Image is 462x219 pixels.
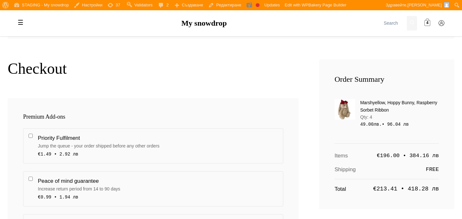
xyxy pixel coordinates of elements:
span: FREE [426,165,439,174]
div: Marshyellow, Hoppy Bunny, Raspberry Sorbet Ribbon [360,99,439,114]
span: €213.41 • 418.28 лв [373,184,439,194]
div: Peace of mind guarantee [38,177,278,185]
span: лв. [374,122,382,127]
input: Priority Fulfilment Jump the queue - your order shipped before any other orders €1.49 • 2.92 лв [29,134,33,138]
span: Shipping [335,165,356,174]
h3: Order Summary [335,75,439,84]
div: €1.49 • 2.92 лв [38,151,278,158]
h1: Checkout [8,59,299,78]
span: [PERSON_NAME] [407,3,442,7]
div: Focus keyphrase not set [256,3,260,7]
span: Items [335,151,348,160]
span: Total [335,185,346,193]
span: 4 [426,20,429,26]
input: Peace of mind guarantee Increase return period from 14 to 90 days €0.99 • 1.94 лв [29,177,33,181]
span: €196.00 • 384.16 лв [377,151,439,160]
input: Search [381,16,407,30]
span: 49.00 [360,122,382,127]
a: 4 [421,17,434,29]
div: Qty: 4 [360,114,439,121]
div: Increase return period from 14 to 90 days [38,185,278,192]
h3: Premium Add-ons [23,114,283,121]
div: €0.99 • 1.94 лв [38,194,278,201]
label: Toggle mobile menu [14,16,27,29]
div: • 96.04 лв [360,121,439,128]
a: My snowdrop [181,19,227,27]
div: Jump the queue - your order shipped before any other orders [38,142,278,149]
div: Priority Fulfilment [38,134,278,142]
